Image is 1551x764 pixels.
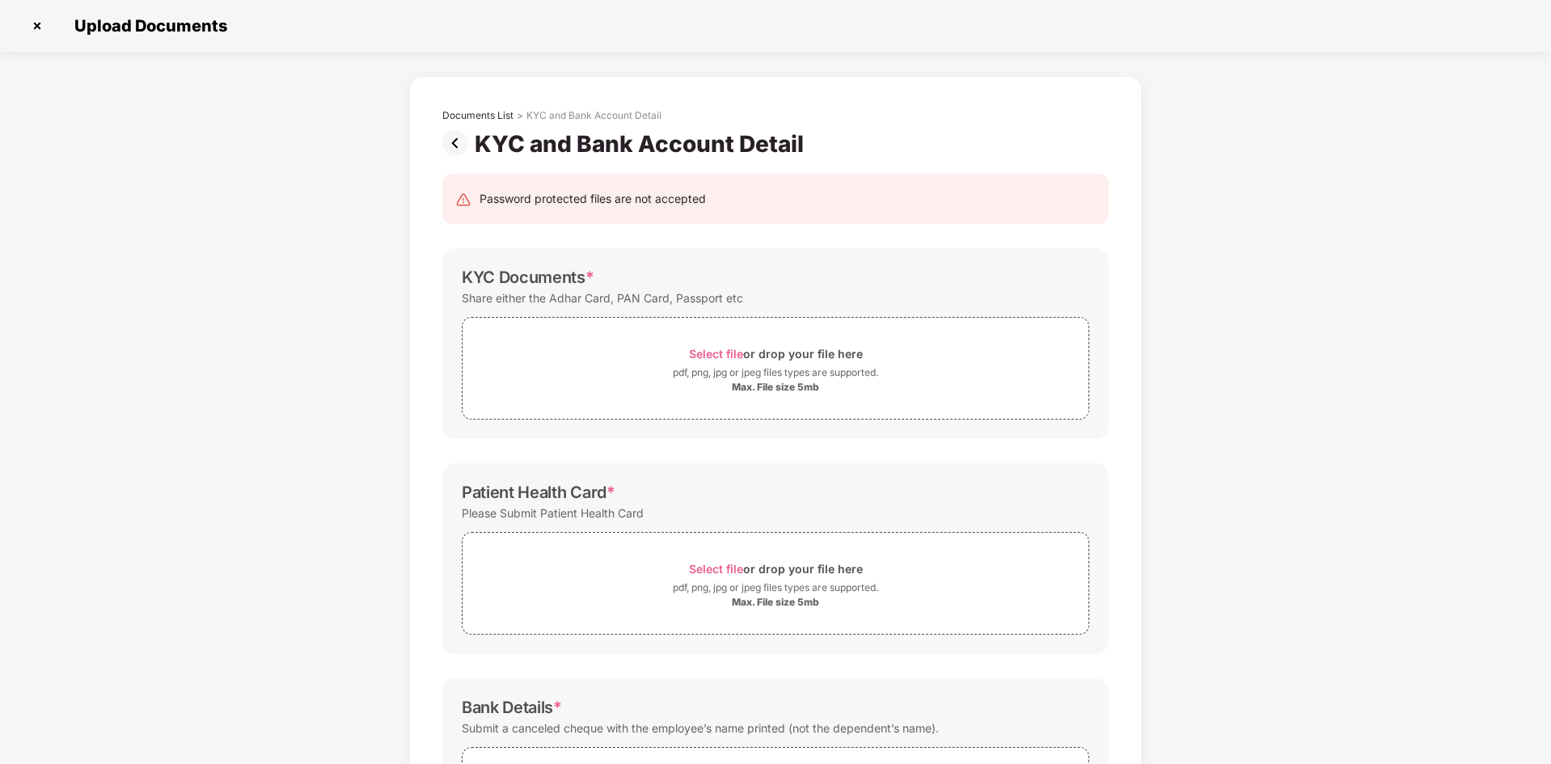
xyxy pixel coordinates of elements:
div: Max. File size 5mb [732,596,819,609]
span: Select fileor drop your file herepdf, png, jpg or jpeg files types are supported.Max. File size 5mb [463,330,1088,407]
img: svg+xml;base64,PHN2ZyBpZD0iQ3Jvc3MtMzJ4MzIiIHhtbG5zPSJodHRwOi8vd3d3LnczLm9yZy8yMDAwL3N2ZyIgd2lkdG... [24,13,50,39]
div: pdf, png, jpg or jpeg files types are supported. [673,580,878,596]
div: KYC and Bank Account Detail [526,109,661,122]
span: Select file [689,562,743,576]
div: Documents List [442,109,513,122]
div: KYC and Bank Account Detail [475,130,810,158]
div: or drop your file here [689,558,863,580]
div: KYC Documents [462,268,594,287]
div: > [517,109,523,122]
span: Select file [689,347,743,361]
div: Bank Details [462,698,562,717]
img: svg+xml;base64,PHN2ZyB4bWxucz0iaHR0cDovL3d3dy53My5vcmcvMjAwMC9zdmciIHdpZHRoPSIyNCIgaGVpZ2h0PSIyNC... [455,192,471,208]
span: Select fileor drop your file herepdf, png, jpg or jpeg files types are supported.Max. File size 5mb [463,545,1088,622]
img: svg+xml;base64,PHN2ZyBpZD0iUHJldi0zMngzMiIgeG1sbnM9Imh0dHA6Ly93d3cudzMub3JnLzIwMDAvc3ZnIiB3aWR0aD... [442,130,475,156]
div: Max. File size 5mb [732,381,819,394]
div: Share either the Adhar Card, PAN Card, Passport etc [462,287,743,309]
div: Submit a canceled cheque with the employee’s name printed (not the dependent’s name). [462,717,939,739]
div: Please Submit Patient Health Card [462,502,644,524]
span: Upload Documents [58,16,235,36]
div: Password protected files are not accepted [480,190,706,208]
div: Patient Health Card [462,483,615,502]
div: or drop your file here [689,343,863,365]
div: pdf, png, jpg or jpeg files types are supported. [673,365,878,381]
